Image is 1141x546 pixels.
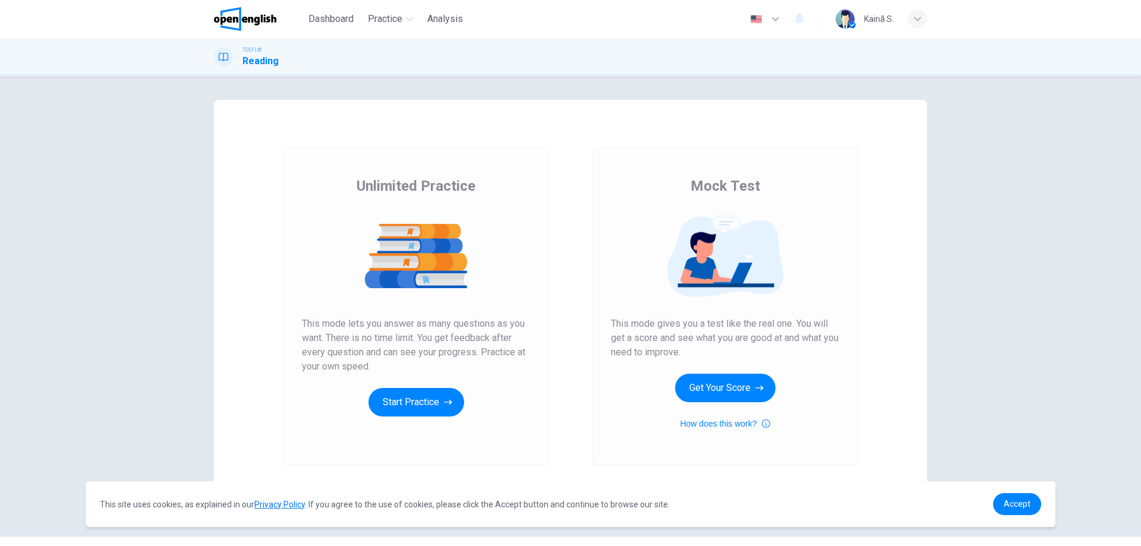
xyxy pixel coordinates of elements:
[427,12,463,26] span: Analysis
[363,8,418,30] button: Practice
[302,317,530,374] span: This mode lets you answer as many questions as you want. There is no time limit. You get feedback...
[675,374,776,402] button: Get Your Score
[993,493,1041,515] a: dismiss cookie message
[749,15,764,24] img: en
[357,176,475,195] span: Unlimited Practice
[1004,499,1030,509] span: Accept
[368,12,402,26] span: Practice
[423,8,468,30] button: Analysis
[680,416,770,431] button: How does this work?
[214,7,304,31] a: OpenEnglish logo
[836,10,855,29] img: Profile picture
[864,12,894,26] div: Kainã S.
[611,317,839,359] span: This mode gives you a test like the real one. You will get a score and see what you are good at a...
[308,12,354,26] span: Dashboard
[242,54,279,68] h1: Reading
[100,500,670,509] span: This site uses cookies, as explained in our . If you agree to the use of cookies, please click th...
[254,500,305,509] a: Privacy Policy
[691,176,760,195] span: Mock Test
[86,481,1055,527] div: cookieconsent
[304,8,358,30] button: Dashboard
[368,388,464,416] button: Start Practice
[214,7,276,31] img: OpenEnglish logo
[242,46,261,54] span: TOEFL®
